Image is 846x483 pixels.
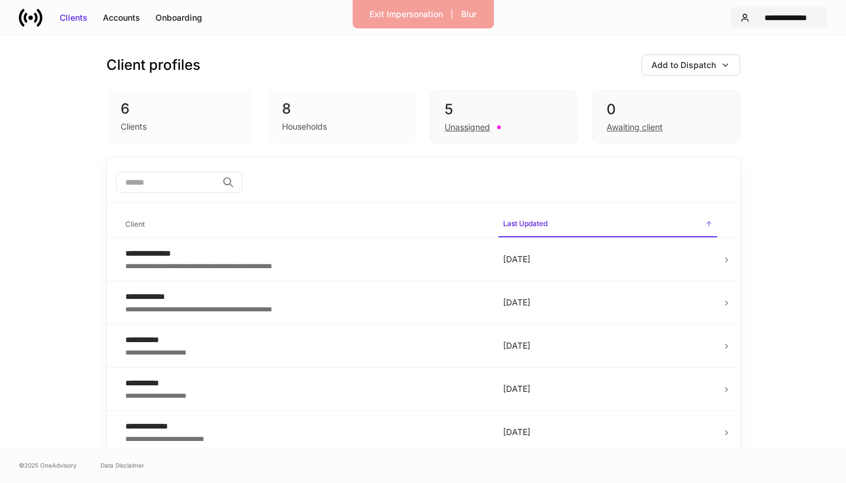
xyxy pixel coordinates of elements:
[106,56,200,75] h3: Client profiles
[445,100,563,119] div: 5
[607,100,725,119] div: 0
[121,212,489,237] span: Client
[503,253,712,265] p: [DATE]
[60,12,87,24] div: Clients
[498,212,717,237] span: Last Updated
[52,8,95,27] button: Clients
[125,218,145,230] h6: Client
[651,59,716,71] div: Add to Dispatch
[121,121,147,133] div: Clients
[503,297,712,308] p: [DATE]
[445,121,490,133] div: Unassigned
[641,54,740,76] button: Add to Dispatch
[95,8,148,27] button: Accounts
[362,5,450,24] button: Exit Impersonation
[453,5,484,24] button: Blur
[503,383,712,395] p: [DATE]
[461,8,477,20] div: Blur
[155,12,202,24] div: Onboarding
[369,8,443,20] div: Exit Impersonation
[503,340,712,352] p: [DATE]
[282,121,327,133] div: Households
[592,90,740,143] div: 0Awaiting client
[607,121,663,133] div: Awaiting client
[430,90,578,143] div: 5Unassigned
[121,99,240,118] div: 6
[282,99,401,118] div: 8
[148,8,210,27] button: Onboarding
[503,426,712,438] p: [DATE]
[101,461,144,470] a: Data Disclaimer
[503,218,547,229] h6: Last Updated
[103,12,140,24] div: Accounts
[19,461,77,470] span: © 2025 OneAdvisory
